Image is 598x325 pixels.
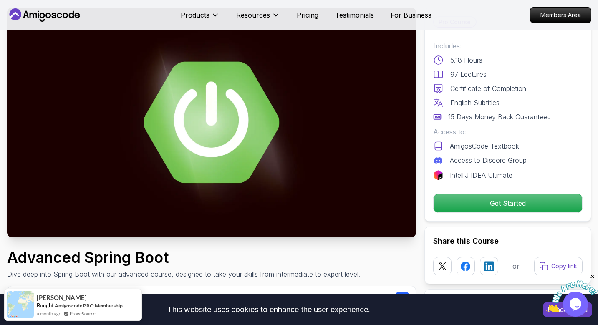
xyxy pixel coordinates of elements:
[512,261,520,271] p: or
[534,257,583,275] button: Copy link
[7,269,360,279] p: Dive deep into Spring Boot with our advanced course, designed to take your skills from intermedia...
[335,10,374,20] a: Testimonials
[433,41,583,51] p: Includes:
[551,262,577,270] p: Copy link
[433,127,583,137] p: Access to:
[450,155,527,165] p: Access to Discord Group
[450,170,512,180] p: IntelliJ IDEA Ultimate
[7,8,416,237] img: advanced-spring-boot_thumbnail
[450,69,487,79] p: 97 Lectures
[37,310,61,317] span: a month ago
[37,302,54,309] span: Bought
[236,10,270,20] p: Resources
[181,10,220,27] button: Products
[37,294,87,301] span: [PERSON_NAME]
[7,291,34,318] img: provesource social proof notification image
[236,10,280,27] button: Resources
[450,55,482,65] p: 5.18 Hours
[530,7,591,23] a: Members Area
[391,10,431,20] a: For Business
[181,10,209,20] p: Products
[530,8,591,23] p: Members Area
[297,10,318,20] a: Pricing
[70,310,96,317] a: ProveSource
[433,235,583,247] h2: Share this Course
[450,83,526,93] p: Certificate of Completion
[6,300,531,319] div: This website uses cookies to enhance the user experience.
[7,249,360,266] h1: Advanced Spring Boot
[450,98,500,108] p: English Subtitles
[546,273,598,312] iframe: chat widget
[450,141,519,151] p: AmigosCode Textbook
[543,302,592,317] button: Accept cookies
[434,194,582,212] p: Get Started
[448,112,551,122] p: 15 Days Money Back Guaranteed
[433,194,583,213] button: Get Started
[433,170,443,180] img: jetbrains logo
[55,302,123,309] a: Amigoscode PRO Membership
